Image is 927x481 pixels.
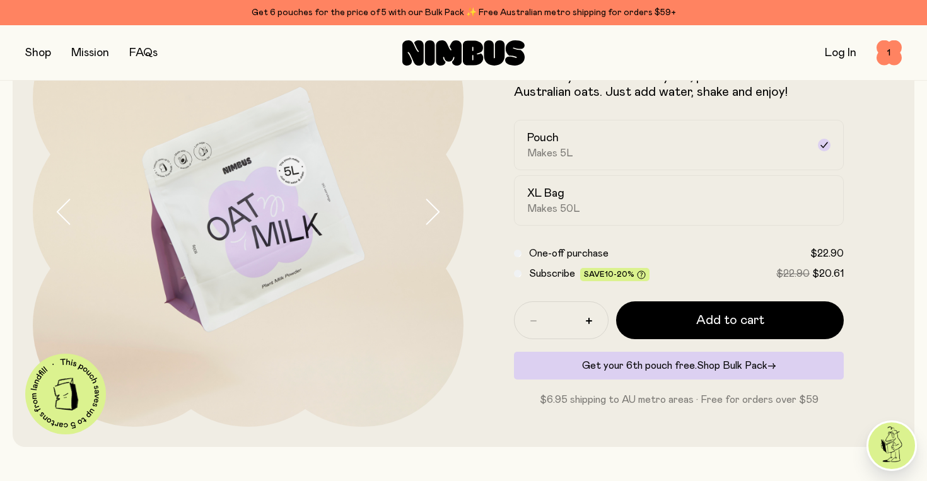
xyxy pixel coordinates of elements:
a: Mission [71,47,109,59]
div: Get your 6th pouch free. [514,352,844,380]
span: Makes 5L [527,147,573,159]
span: Makes 50L [527,202,580,215]
a: Shop Bulk Pack→ [697,361,776,371]
span: Shop Bulk Pack [697,361,767,371]
h2: Pouch [527,130,559,146]
h2: XL Bag [527,186,564,201]
a: FAQs [129,47,158,59]
span: 10-20% [605,270,634,278]
span: One-off purchase [529,248,609,258]
p: A naturally sweet & creamy mix, packed with fresh Australian oats. Just add water, shake and enjoy! [514,69,844,100]
button: Add to cart [616,301,844,339]
a: Log In [825,47,856,59]
div: Get 6 pouches for the price of 5 with our Bulk Pack ✨ Free Australian metro shipping for orders $59+ [25,5,902,20]
span: $20.61 [812,269,844,279]
span: Subscribe [529,269,575,279]
img: agent [868,422,915,469]
span: $22.90 [776,269,810,279]
span: $22.90 [810,248,844,258]
span: Add to cart [696,311,764,329]
p: $6.95 shipping to AU metro areas · Free for orders over $59 [514,392,844,407]
button: 1 [877,40,902,66]
span: Save [584,270,646,280]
